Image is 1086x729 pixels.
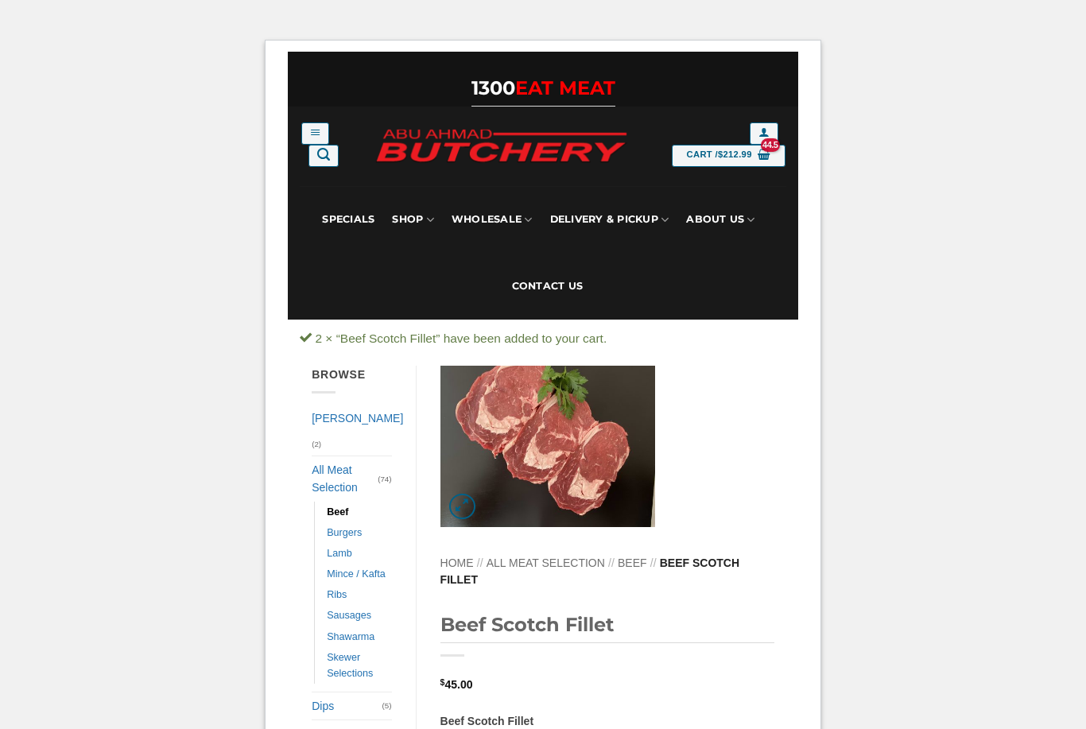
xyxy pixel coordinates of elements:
[440,678,473,691] bdi: 45.00
[327,605,371,626] a: Sausages
[392,186,433,253] a: SHOP
[686,186,754,253] a: About Us
[308,145,339,167] a: Search
[608,556,615,569] span: //
[452,186,533,253] a: Wholesale
[672,145,785,167] a: View cart
[440,366,655,527] img: Beef Scotch Fillet
[312,692,382,719] a: Dips
[312,432,321,456] span: (2)
[363,119,639,174] img: Abu Ahmad Butchery
[718,148,723,162] span: $
[382,694,392,717] span: (5)
[327,626,374,647] a: Shawarma
[487,556,605,569] a: All Meat Selection
[288,329,798,349] div: 2 × “Beef Scotch Fillet” have been added to your cart.
[327,584,347,605] a: Ribs
[312,405,403,432] a: [PERSON_NAME]
[471,76,515,99] span: 1300
[440,556,474,569] a: Home
[327,647,391,684] a: Skewer Selections
[650,556,657,569] span: //
[687,148,752,162] span: Cart /
[550,186,669,253] a: Delivery & Pickup
[440,715,533,727] strong: Beef Scotch Fillet
[440,612,774,643] h1: Beef Scotch Fillet
[718,149,752,159] bdi: 212.99
[515,76,615,99] span: EAT MEAT
[322,186,374,253] a: Specials
[440,677,445,689] span: $
[327,522,362,543] a: Burgers
[327,543,352,564] a: Lamb
[378,467,391,491] span: (74)
[750,122,778,145] a: Login
[512,253,584,320] a: Contact Us
[327,502,348,522] a: Beef
[618,556,647,569] a: Beef
[449,494,475,520] a: Zoom
[327,564,386,584] a: Mince / Kafta
[471,76,615,99] a: 1300EAT MEAT
[312,456,378,502] a: All Meat Selection
[301,122,329,145] a: Menu
[312,368,366,381] span: Browse
[477,556,483,569] span: //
